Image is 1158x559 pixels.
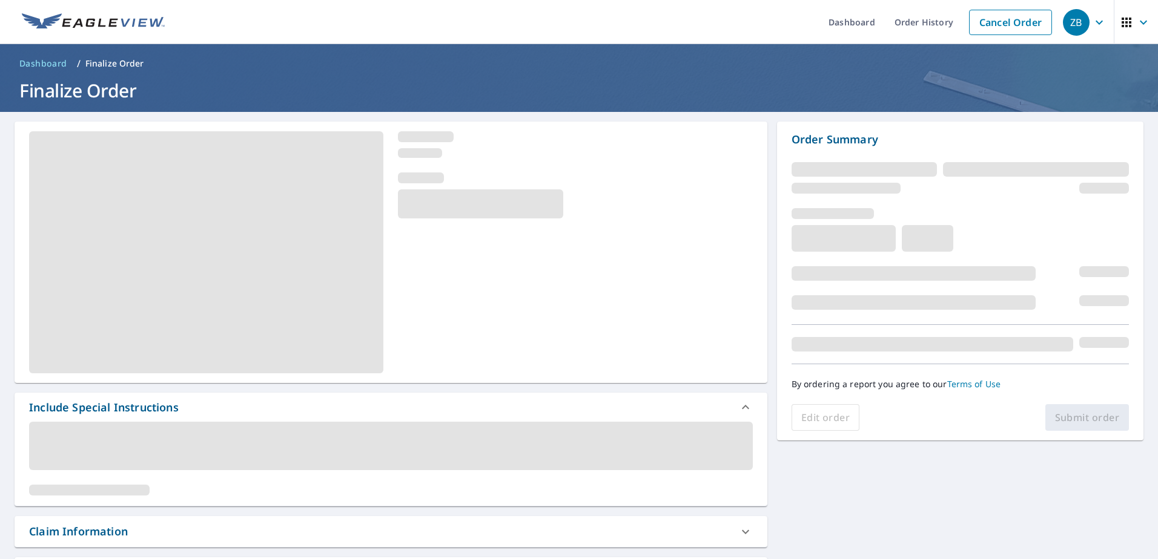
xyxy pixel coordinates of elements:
[15,516,767,547] div: Claim Information
[19,57,67,70] span: Dashboard
[77,56,81,71] li: /
[792,379,1129,390] p: By ordering a report you agree to our
[29,523,128,540] div: Claim Information
[15,54,1143,73] nav: breadcrumb
[22,13,165,31] img: EV Logo
[792,131,1129,148] p: Order Summary
[29,399,179,416] div: Include Special Instructions
[1063,9,1090,36] div: ZB
[15,393,767,422] div: Include Special Instructions
[947,378,1001,390] a: Terms of Use
[85,57,144,70] p: Finalize Order
[969,10,1052,35] a: Cancel Order
[15,54,72,73] a: Dashboard
[15,78,1143,103] h1: Finalize Order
